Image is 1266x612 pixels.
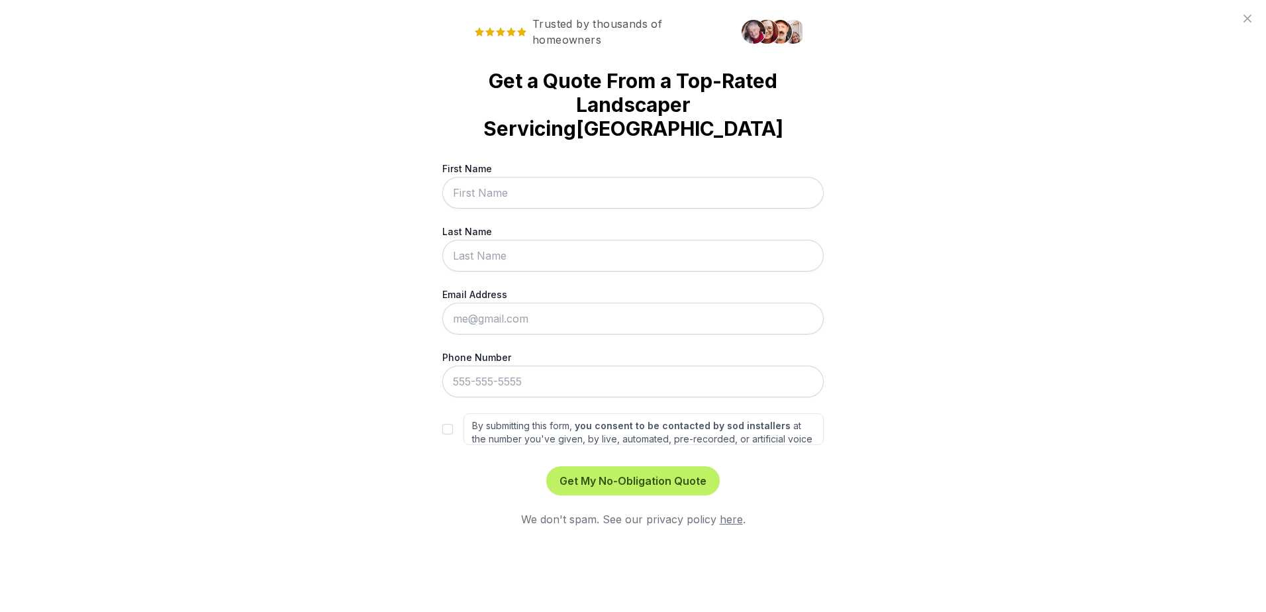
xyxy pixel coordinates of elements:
input: 555-555-5555 [442,366,824,397]
input: Last Name [442,240,824,272]
input: First Name [442,177,824,209]
label: First Name [442,162,824,176]
div: We don't spam. See our privacy policy . [442,511,824,527]
label: Email Address [442,287,824,301]
span: Trusted by thousands of homeowners [463,16,734,48]
strong: you consent to be contacted by sod installers [575,420,791,431]
button: Get My No-Obligation Quote [546,466,720,495]
label: Phone Number [442,350,824,364]
label: By submitting this form, at the number you've given, by live, automated, pre-recorded, or artific... [463,413,824,445]
input: me@gmail.com [442,303,824,334]
label: Last Name [442,225,824,238]
strong: Get a Quote From a Top-Rated Landscaper Servicing [GEOGRAPHIC_DATA] [463,69,803,140]
a: here [720,513,743,526]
